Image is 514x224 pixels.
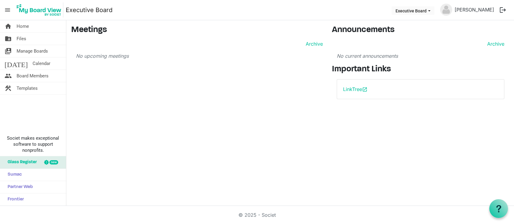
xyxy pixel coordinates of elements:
span: Board Members [17,70,49,82]
div: new [49,160,58,164]
span: Calendar [33,57,50,70]
h3: Important Links [332,64,509,75]
span: people [5,70,12,82]
a: Archive [485,40,504,47]
span: menu [2,4,13,16]
a: © 2025 - Societ [238,212,276,218]
span: home [5,20,12,32]
h3: Announcements [332,25,509,35]
span: folder_shared [5,33,12,45]
a: [PERSON_NAME] [452,4,497,16]
span: construction [5,82,12,94]
span: Glass Register [5,156,37,168]
span: open_in_new [362,87,367,92]
span: Manage Boards [17,45,48,57]
span: Societ makes exceptional software to support nonprofits. [3,135,63,153]
a: Executive Board [66,4,112,16]
img: no-profile-picture.svg [440,4,452,16]
span: Files [17,33,26,45]
span: Templates [17,82,38,94]
p: No current announcements [337,52,504,60]
a: LinkTreeopen_in_new [343,86,367,92]
span: Home [17,20,29,32]
span: Sumac [5,169,22,181]
img: My Board View Logo [15,2,63,18]
h3: Meetings [71,25,323,35]
button: logout [497,4,509,16]
p: No upcoming meetings [76,52,323,60]
span: Frontier [5,193,24,206]
span: switch_account [5,45,12,57]
span: Partner Web [5,181,33,193]
a: My Board View Logo [15,2,66,18]
button: Executive Board dropdownbutton [392,6,434,15]
span: [DATE] [5,57,28,70]
a: Archive [303,40,323,47]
